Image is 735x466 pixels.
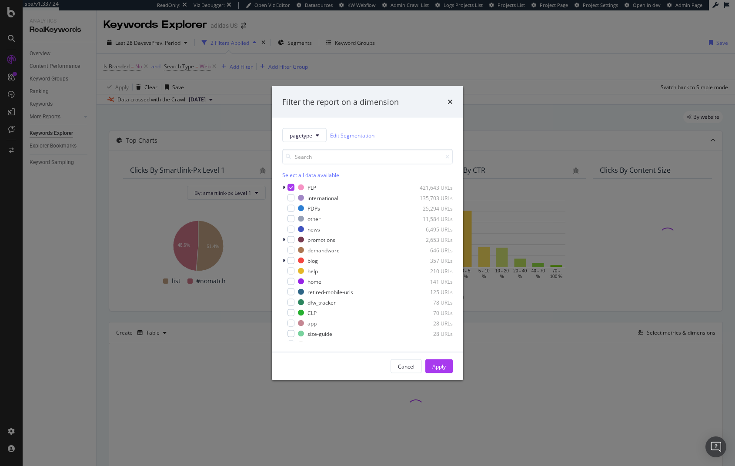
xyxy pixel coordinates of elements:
[307,267,318,275] div: help
[410,184,453,191] div: 421,643 URLs
[410,215,453,222] div: 11,584 URLs
[410,330,453,337] div: 28 URLs
[290,131,312,139] span: pagetype
[307,319,317,327] div: app
[307,288,353,295] div: retired-mobile-urls
[410,288,453,295] div: 125 URLs
[410,194,453,201] div: 135,703 URLs
[410,225,453,233] div: 6,495 URLs
[272,86,463,380] div: modal
[307,246,340,254] div: demandware
[307,184,316,191] div: PLP
[448,96,453,107] div: times
[410,246,453,254] div: 646 URLs
[410,278,453,285] div: 141 URLs
[307,330,332,337] div: size-guide
[410,319,453,327] div: 28 URLs
[705,436,726,457] div: Open Intercom Messenger
[307,298,336,306] div: dfw_tracker
[330,131,374,140] a: Edit Segmentation
[391,359,422,373] button: Cancel
[410,205,453,212] div: 25,294 URLs
[307,215,321,222] div: other
[307,309,317,316] div: CLP
[307,225,320,233] div: news
[410,309,453,316] div: 70 URLs
[410,267,453,275] div: 210 URLs
[410,298,453,306] div: 78 URLs
[410,236,453,243] div: 2,653 URLs
[307,236,335,243] div: promotions
[307,205,320,212] div: PDPs
[307,257,318,264] div: blog
[282,96,399,107] div: Filter the report on a dimension
[282,128,327,142] button: pagetype
[307,340,327,348] div: account
[282,149,453,164] input: Search
[410,257,453,264] div: 357 URLs
[307,278,321,285] div: home
[432,362,446,370] div: Apply
[282,171,453,179] div: Select all data available
[307,194,338,201] div: international
[425,359,453,373] button: Apply
[410,340,453,348] div: 14 URLs
[398,362,414,370] div: Cancel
